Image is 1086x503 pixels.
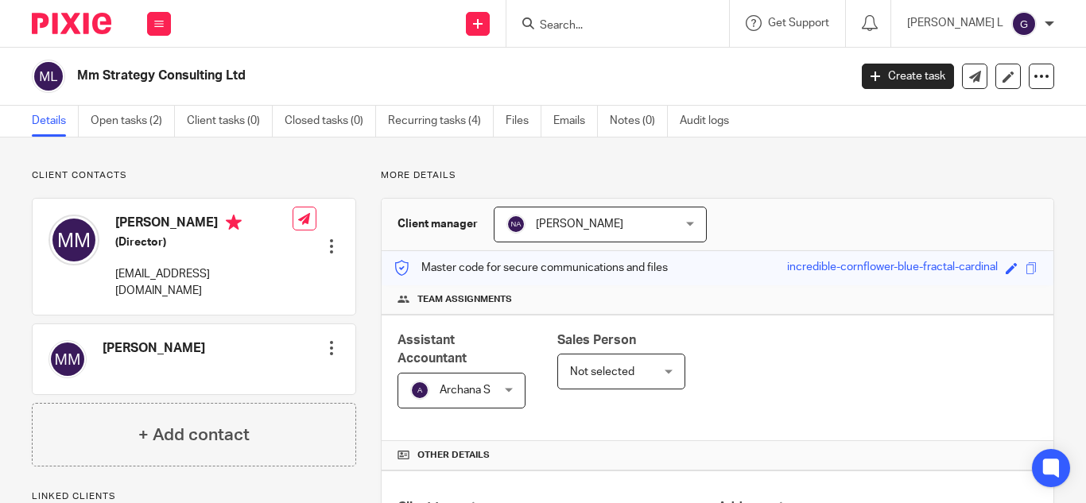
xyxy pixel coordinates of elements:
[398,216,478,232] h3: Client manager
[557,334,636,346] span: Sales Person
[787,259,998,277] div: incredible-cornflower-blue-fractal-cardinal
[610,106,668,137] a: Notes (0)
[226,215,242,230] i: Primary
[77,68,686,84] h2: Mm Strategy Consulting Ltd
[32,169,356,182] p: Client contacts
[907,15,1003,31] p: [PERSON_NAME] L
[398,334,467,365] span: Assistant Accountant
[570,366,634,377] span: Not selected
[48,340,87,378] img: svg%3E
[394,260,668,276] p: Master code for secure communications and files
[410,381,429,400] img: svg%3E
[506,215,526,234] img: svg%3E
[103,340,205,357] h4: [PERSON_NAME]
[32,106,79,137] a: Details
[32,490,356,503] p: Linked clients
[115,215,293,234] h4: [PERSON_NAME]
[440,385,491,396] span: Archana S
[388,106,494,137] a: Recurring tasks (4)
[32,13,111,34] img: Pixie
[381,169,1054,182] p: More details
[768,17,829,29] span: Get Support
[138,423,250,447] h4: + Add contact
[538,19,681,33] input: Search
[553,106,598,137] a: Emails
[680,106,741,137] a: Audit logs
[91,106,175,137] a: Open tasks (2)
[285,106,376,137] a: Closed tasks (0)
[417,449,490,462] span: Other details
[32,60,65,93] img: svg%3E
[1011,11,1037,37] img: svg%3E
[115,234,293,250] h5: (Director)
[536,219,623,230] span: [PERSON_NAME]
[187,106,273,137] a: Client tasks (0)
[862,64,954,89] a: Create task
[506,106,541,137] a: Files
[48,215,99,265] img: svg%3E
[115,266,293,299] p: [EMAIL_ADDRESS][DOMAIN_NAME]
[417,293,512,306] span: Team assignments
